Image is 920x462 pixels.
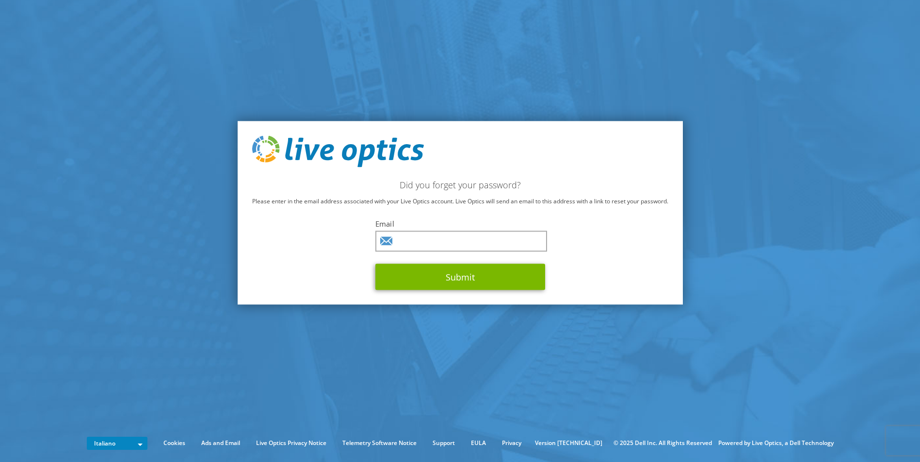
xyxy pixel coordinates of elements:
[609,438,717,448] li: © 2025 Dell Inc. All Rights Reserved
[156,438,193,448] a: Cookies
[252,196,668,207] p: Please enter in the email address associated with your Live Optics account. Live Optics will send...
[495,438,529,448] a: Privacy
[530,438,607,448] li: Version [TECHNICAL_ID]
[335,438,424,448] a: Telemetry Software Notice
[718,438,834,448] li: Powered by Live Optics, a Dell Technology
[375,264,545,290] button: Submit
[464,438,493,448] a: EULA
[252,135,424,167] img: live_optics_svg.svg
[375,219,545,229] label: Email
[249,438,334,448] a: Live Optics Privacy Notice
[252,180,668,190] h2: Did you forget your password?
[194,438,247,448] a: Ads and Email
[425,438,462,448] a: Support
